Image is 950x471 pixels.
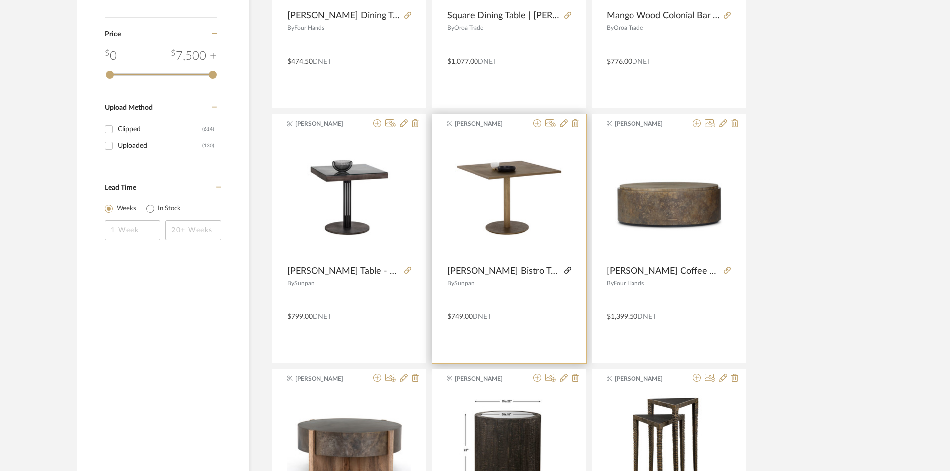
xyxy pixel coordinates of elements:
div: 7,500 + [171,47,217,65]
span: [PERSON_NAME] Bistro Table - 36" [447,266,560,277]
span: $474.50 [287,58,313,65]
span: Four Hands [614,280,644,286]
span: DNET [478,58,497,65]
span: $776.00 [607,58,632,65]
span: Sunpan [454,280,475,286]
div: (130) [202,138,214,154]
img: Kipp Coffee Table [607,136,731,260]
span: Lead Time [105,184,136,191]
input: 20+ Weeks [165,220,221,240]
span: Mango Wood Colonial Bar Table | Vical Home [PERSON_NAME] [607,10,720,21]
span: [PERSON_NAME] Coffee Table [607,266,720,277]
span: $1,077.00 [447,58,478,65]
span: Four Hands [294,25,324,31]
span: Oroa Trade [454,25,483,31]
span: [PERSON_NAME] Dining Table [287,10,400,21]
span: By [287,280,294,286]
div: 0 [105,47,117,65]
span: By [607,280,614,286]
span: $749.00 [447,314,473,320]
span: $1,399.50 [607,314,637,320]
img: Terry Bistro Table - 30" - Square [287,148,411,247]
span: [PERSON_NAME] [615,374,677,383]
span: Price [105,31,121,38]
span: By [447,25,454,31]
span: Square Dining Table | [PERSON_NAME] [447,10,560,21]
span: [PERSON_NAME] [455,119,517,128]
span: DNET [313,314,331,320]
span: [PERSON_NAME] [295,119,358,128]
div: Uploaded [118,138,202,154]
span: DNET [313,58,331,65]
label: In Stock [158,204,181,214]
div: (614) [202,121,214,137]
span: DNET [637,314,656,320]
div: 0 [447,136,571,260]
span: By [447,280,454,286]
label: Weeks [117,204,136,214]
span: [PERSON_NAME] [455,374,517,383]
span: [PERSON_NAME] Table - 30" - Square [287,266,400,277]
span: $799.00 [287,314,313,320]
span: DNET [473,314,491,320]
span: Oroa Trade [614,25,643,31]
span: [PERSON_NAME] [615,119,677,128]
input: 1 Week [105,220,160,240]
span: By [607,25,614,31]
span: [PERSON_NAME] [295,374,358,383]
span: Sunpan [294,280,315,286]
span: DNET [632,58,651,65]
img: Corina Bistro Table - 36" [447,148,571,247]
span: Upload Method [105,104,153,111]
div: Clipped [118,121,202,137]
span: By [287,25,294,31]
